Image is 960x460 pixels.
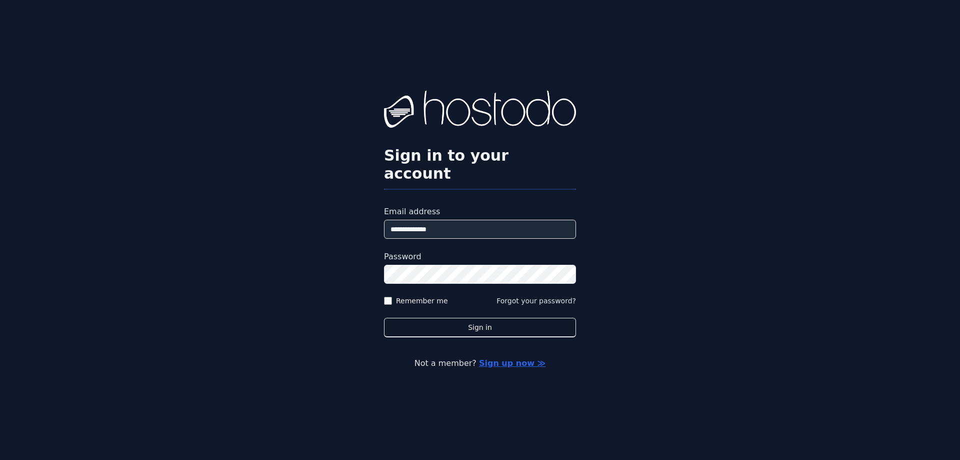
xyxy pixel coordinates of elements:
[384,251,576,263] label: Password
[479,358,545,368] a: Sign up now ≫
[496,296,576,306] button: Forgot your password?
[384,318,576,337] button: Sign in
[396,296,448,306] label: Remember me
[384,206,576,218] label: Email address
[48,357,912,369] p: Not a member?
[384,147,576,183] h2: Sign in to your account
[384,91,576,131] img: Hostodo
